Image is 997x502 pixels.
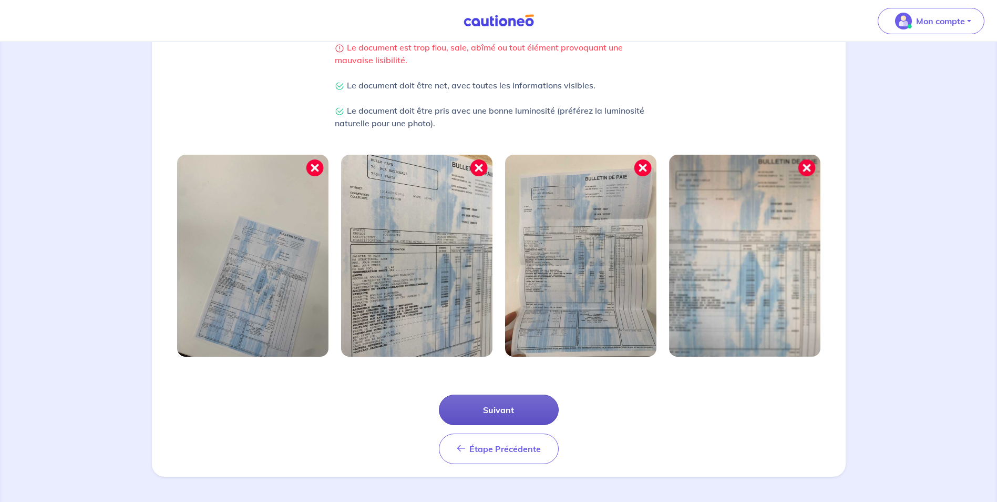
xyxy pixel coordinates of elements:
button: Suivant [439,395,559,425]
img: Image mal cadrée 1 [177,155,328,357]
img: Image mal cadrée 2 [341,155,492,357]
button: Étape Précédente [439,434,559,464]
img: Cautioneo [459,14,538,27]
span: Étape Précédente [469,444,541,454]
p: Mon compte [916,15,965,27]
img: illu_account_valid_menu.svg [895,13,912,29]
img: Image mal cadrée 4 [669,155,820,357]
img: Check [335,107,344,116]
p: Le document est trop flou, sale, abîmé ou tout élément provoquant une mauvaise lisibilité. [335,41,663,66]
p: Le document doit être net, avec toutes les informations visibles. Le document doit être pris avec... [335,79,663,129]
img: Check [335,82,344,91]
button: illu_account_valid_menu.svgMon compte [878,8,984,34]
img: Image mal cadrée 3 [505,155,656,357]
img: Warning [335,44,344,53]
